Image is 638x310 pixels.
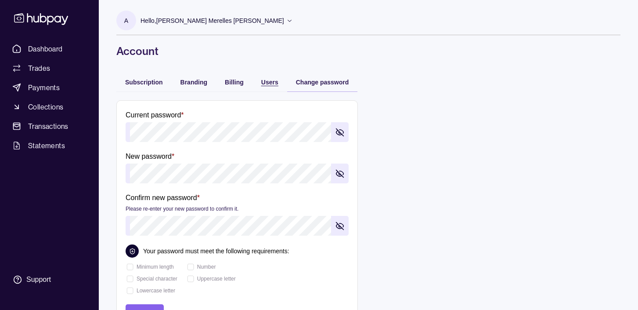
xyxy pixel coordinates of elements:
p: A [124,16,128,26]
p: Confirm new password [126,194,197,201]
span: Change password [296,79,349,86]
span: Dashboard [28,44,63,54]
a: Statements [9,138,90,153]
p: Uppercase letter [197,274,236,284]
p: Current password [126,111,181,119]
p: Lowercase letter [137,286,175,295]
span: Payments [28,82,60,93]
label: Confirm new password [126,192,238,214]
span: Subscription [125,79,163,86]
input: Confirm new password [130,216,331,236]
div: Support [26,275,51,284]
label: New password [126,151,174,161]
p: Hello, [PERSON_NAME] Merelles [PERSON_NAME] [141,16,284,26]
a: Collections [9,99,90,115]
p: Number [197,262,216,272]
label: Current password [126,109,184,120]
span: Transactions [28,121,68,131]
div: animation [186,263,195,271]
span: Users [261,79,278,86]
div: animation [126,274,134,283]
p: New password [126,153,172,160]
a: Transactions [9,118,90,134]
p: Your password must meet the following requirements: [143,246,289,256]
a: Dashboard [9,41,90,57]
input: New password [130,164,331,183]
span: Branding [180,79,207,86]
div: animation [186,274,195,283]
h1: Account [116,44,620,58]
span: Billing [225,79,244,86]
p: Minimum length [137,262,174,272]
div: animation [126,263,134,271]
a: Trades [9,60,90,76]
span: Statements [28,140,65,151]
span: Trades [28,63,50,73]
p: Please re-enter your new password to confirm it. [126,206,238,212]
input: Current password [130,122,331,142]
a: Support [9,270,90,289]
p: Special character [137,274,177,284]
a: Payments [9,80,90,95]
div: animation [126,286,134,295]
span: Collections [28,102,63,112]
